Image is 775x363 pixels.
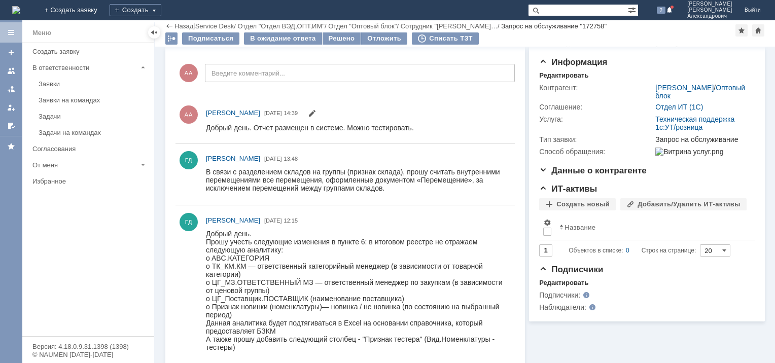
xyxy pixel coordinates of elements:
[174,22,193,30] a: Назад
[539,303,641,311] div: Наблюдатели:
[628,5,638,14] span: Расширенный поиск
[569,244,696,257] i: Строк на странице:
[165,32,178,45] div: Работа с массовостью
[655,84,751,100] div: /
[34,125,152,140] a: Задачи на командах
[539,135,653,143] div: Тип заявки:
[206,215,260,226] a: [PERSON_NAME]
[39,80,148,88] div: Заявки
[539,184,597,194] span: ИТ-активы
[32,64,137,71] div: В ответственности
[195,22,234,30] a: Service Desk
[180,64,198,82] span: АА
[539,279,588,287] div: Редактировать
[284,217,298,224] span: 12:15
[264,110,282,116] span: [DATE]
[3,45,19,61] a: Создать заявку
[3,118,19,134] a: Мои согласования
[28,141,152,157] a: Согласования
[539,115,653,123] div: Услуга:
[3,99,19,116] a: Мои заявки
[539,291,641,299] div: Подписчики:
[264,217,282,224] span: [DATE]
[110,4,161,16] div: Создать
[569,247,623,254] span: Объектов в списке:
[328,22,401,30] div: /
[32,27,51,39] div: Меню
[237,22,328,30] div: /
[539,71,588,80] div: Редактировать
[284,156,298,162] span: 13:48
[34,108,152,124] a: Задачи
[34,76,152,92] a: Заявки
[206,154,260,164] a: [PERSON_NAME]
[539,103,653,111] div: Соглашение:
[655,115,734,131] a: Техническая поддержка 1с:УТ/розница
[735,24,748,37] div: Добавить в избранное
[284,110,298,116] span: 14:39
[687,13,732,19] span: Александрович
[308,111,316,119] span: Редактировать
[195,22,238,30] div: /
[501,22,607,30] div: Запрос на обслуживание "172758"
[32,48,148,55] div: Создать заявку
[206,155,260,162] span: [PERSON_NAME]
[39,113,148,120] div: Задачи
[39,96,148,104] div: Заявки на командах
[39,129,148,136] div: Задачи на командах
[539,148,653,156] div: Способ обращения:
[12,6,20,14] img: logo
[3,81,19,97] a: Заявки в моей ответственности
[752,24,764,37] div: Сделать домашней страницей
[655,84,745,100] a: Оптовый блок
[657,7,666,14] span: 2
[32,177,137,185] div: Избранное
[555,214,747,240] th: Название
[32,351,144,358] div: © NAUMEN [DATE]-[DATE]
[565,224,595,231] div: Название
[206,216,260,224] span: [PERSON_NAME]
[32,161,137,169] div: От меня
[655,84,714,92] a: [PERSON_NAME]
[3,63,19,79] a: Заявки на командах
[539,166,647,175] span: Данные о контрагенте
[687,7,732,13] span: [PERSON_NAME]
[264,156,282,162] span: [DATE]
[401,22,502,30] div: /
[655,135,751,143] div: Запрос на обслуживание
[539,265,603,274] span: Подписчики
[237,22,324,30] a: Отдел "Отдел ВЭД,ОПТ,ИМ"
[206,108,260,118] a: [PERSON_NAME]
[32,343,144,350] div: Версия: 4.18.0.9.31.1398 (1398)
[148,26,160,39] div: Скрыть меню
[328,22,397,30] a: Отдел "Оптовый блок"
[401,22,498,30] a: Сотрудник "[PERSON_NAME]…
[626,244,629,257] div: 0
[206,109,260,117] span: [PERSON_NAME]
[32,145,148,153] div: Согласования
[655,103,703,111] a: Отдел ИТ (1С)
[12,6,20,14] a: Перейти на домашнюю страницу
[28,44,152,59] a: Создать заявку
[539,57,607,67] span: Информация
[193,22,195,29] div: |
[34,92,152,108] a: Заявки на командах
[539,84,653,92] div: Контрагент:
[687,1,732,7] span: [PERSON_NAME]
[655,148,723,156] img: Витрина услуг.png
[543,219,551,227] span: Настройки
